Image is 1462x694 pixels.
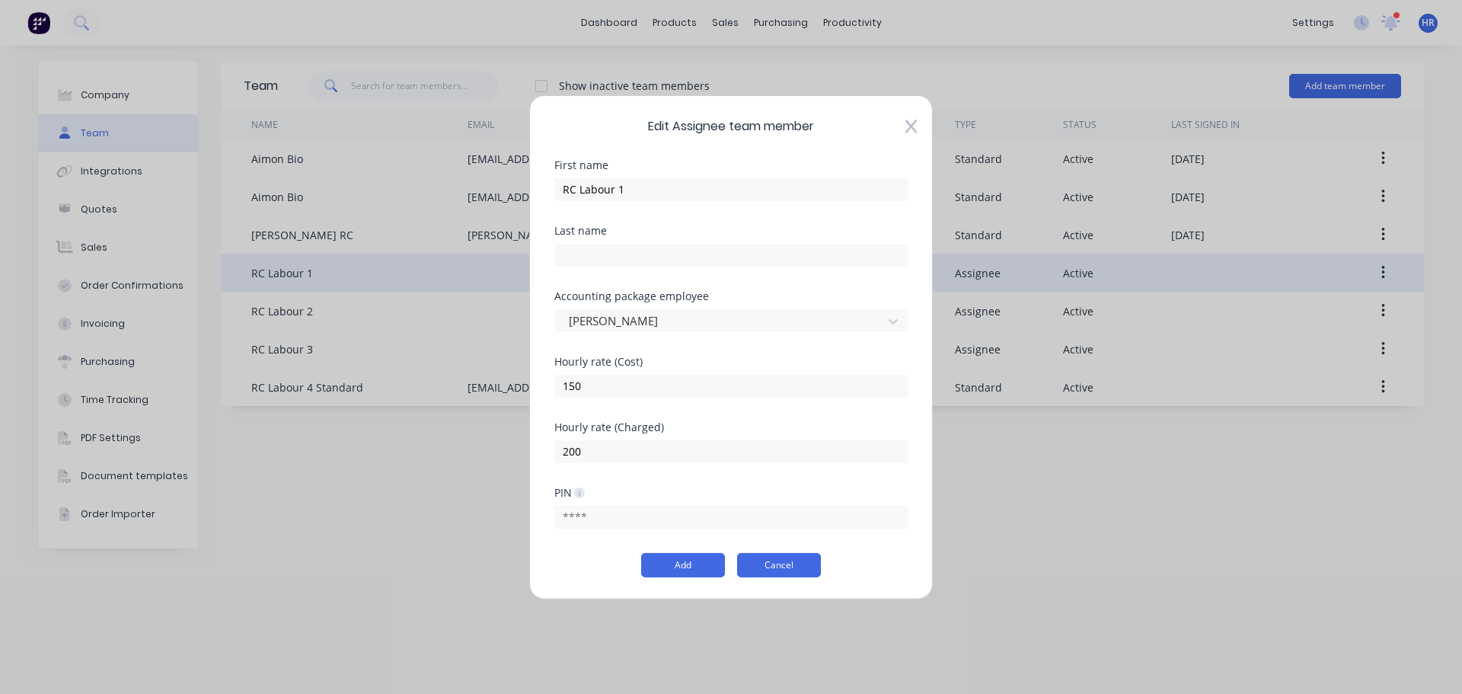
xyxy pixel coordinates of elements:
button: Add [641,553,725,577]
div: Accounting package employee [554,290,908,301]
div: First name [554,159,908,170]
button: Cancel [737,553,821,577]
div: Last name [554,225,908,235]
input: $0 [554,374,908,397]
div: Hourly rate (Cost) [554,356,908,366]
input: $0 [554,440,908,462]
span: Edit Assignee team member [554,117,908,135]
div: Hourly rate (Charged) [554,421,908,432]
div: PIN [554,485,585,500]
